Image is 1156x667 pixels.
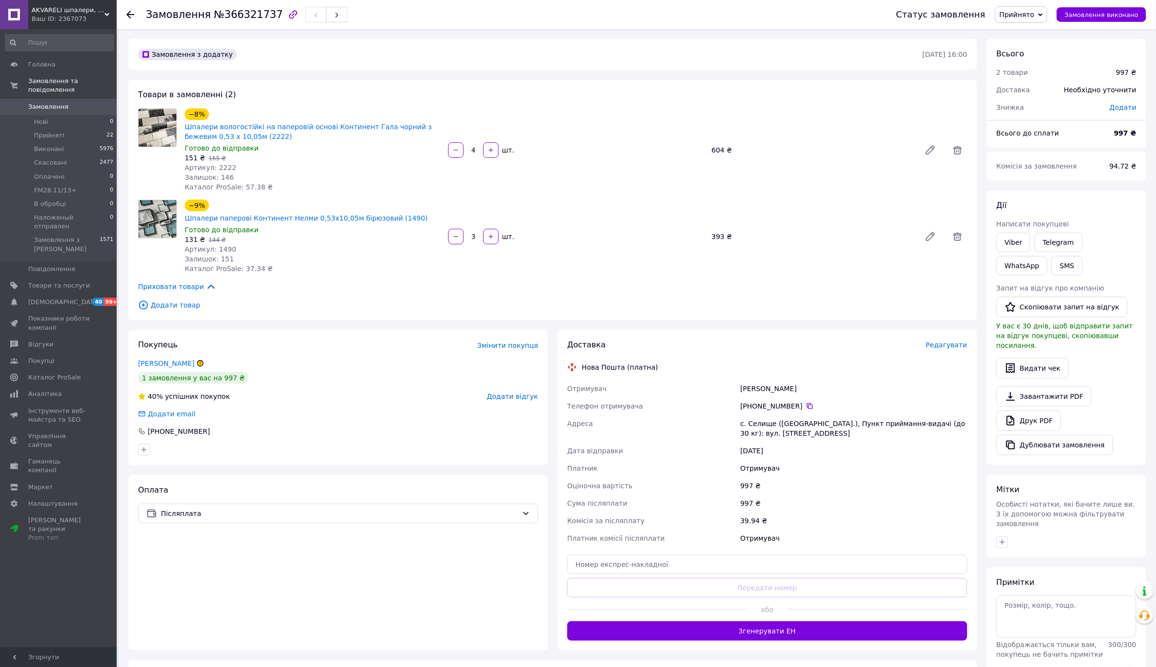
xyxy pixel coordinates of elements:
div: Необхідно уточнити [1058,79,1142,101]
span: Платник комісії післяплати [567,534,665,542]
span: Управління сайтом [28,432,90,449]
span: Товари та послуги [28,281,90,290]
span: Замовлення [146,9,211,20]
span: Отримувач [567,385,607,393]
div: шт. [500,232,515,241]
div: 997 ₴ [738,477,969,495]
span: 144 ₴ [209,237,226,243]
span: 0 [110,200,113,208]
img: Шпалери вологостійкі на паперовій основі Континент Гала чорний з бежевим 0,53 х 10,05м (2222) [139,109,176,147]
span: Залишок: 146 [185,173,234,181]
b: 997 ₴ [1114,129,1137,137]
div: −9% [185,200,209,211]
span: Сума післяплати [567,499,628,507]
a: Друк PDF [997,410,1061,431]
a: [PERSON_NAME] [138,359,194,367]
span: Готово до відправки [185,144,259,152]
span: FM28.11/13+ [34,186,77,195]
span: 99+ [104,298,120,306]
span: 1571 [100,236,113,253]
div: 393 ₴ [708,230,917,243]
div: Додати email [137,409,196,419]
span: Доставка [997,86,1030,94]
div: Замовлення з додатку [138,49,237,60]
span: 2477 [100,158,113,167]
span: Нові [34,118,48,126]
div: с. Селище ([GEOGRAPHIC_DATA].), Пункт приймання-видачі (до 30 кг): вул. [STREET_ADDRESS] [738,415,969,442]
span: Дата відправки [567,447,623,455]
span: Адреса [567,420,593,428]
span: Готово до відправки [185,226,259,234]
span: Каталог ProSale: 37.34 ₴ [185,265,273,273]
button: Дублювати замовлення [997,435,1113,455]
span: Оплата [138,485,168,495]
span: 131 ₴ [185,236,205,243]
span: Замовлення [28,103,69,111]
time: [DATE] 16:00 [923,51,967,58]
div: Ваш ID: 2367073 [32,15,117,23]
span: 300 / 300 [1108,641,1137,649]
div: [PHONE_NUMBER] [147,427,211,436]
span: Оплачені [34,172,65,181]
span: Налаштування [28,499,78,508]
div: [PHONE_NUMBER] [740,401,967,411]
span: Післяплата [161,508,518,519]
span: Додати відгук [487,393,538,400]
span: Інструменти веб-майстра та SEO [28,407,90,424]
span: 0 [110,172,113,181]
span: В обробці [34,200,66,208]
button: Видати чек [997,358,1069,378]
span: Комісія за замовлення [997,162,1077,170]
span: Телефон отримувача [567,402,643,410]
span: Додати товар [138,300,967,310]
span: Показники роботи компанії [28,314,90,332]
span: Відгуки [28,340,53,349]
span: Оціночна вартість [567,482,632,490]
span: Залишок: 151 [185,255,234,263]
span: Артикул: 1490 [185,245,236,253]
span: 40% [148,393,163,400]
span: Примітки [997,578,1034,587]
span: 2 товари [997,68,1028,76]
a: Telegram [1034,233,1082,252]
span: Редагувати [926,341,967,349]
span: Платник [567,464,598,472]
a: Viber [997,233,1031,252]
span: Знижка [997,103,1024,111]
a: Редагувати [921,140,940,160]
button: SMS [1051,256,1083,275]
span: Скасовані [34,158,67,167]
span: Виконані [34,145,64,154]
span: 22 [106,131,113,140]
button: Замовлення виконано [1057,7,1146,22]
span: 151 ₴ [185,154,205,162]
div: Додати email [147,409,196,419]
a: WhatsApp [997,256,1048,275]
span: Додати [1110,103,1137,111]
div: 997 ₴ [738,495,969,512]
span: Товари в замовленні (2) [138,90,236,99]
span: Прийнято [999,11,1034,18]
span: 5976 [100,145,113,154]
span: AKVARELI шпалери, люстри, товари для дому [32,6,105,15]
span: Доставка [567,340,606,349]
div: 604 ₴ [708,143,917,157]
span: 0 [110,213,113,231]
div: [PERSON_NAME] [738,380,969,397]
span: [DEMOGRAPHIC_DATA] [28,298,100,307]
img: Шпалери паперові Континент Нелми 0,53х10,05м бірюзовий (1490) [139,200,176,238]
div: 39.94 ₴ [738,512,969,530]
span: Аналітика [28,390,62,398]
div: 1 замовлення у вас на 997 ₴ [138,372,248,384]
span: Змінити покупця [477,342,538,349]
div: −8% [185,108,209,120]
div: Отримувач [738,530,969,547]
span: Комісія за післяплату [567,517,645,525]
span: Всього [997,49,1024,58]
span: або [747,605,787,615]
span: Повідомлення [28,265,75,274]
span: Покупець [138,340,178,349]
span: Маркет [28,483,53,492]
span: У вас є 30 днів, щоб відправити запит на відгук покупцеві, скопіювавши посилання. [997,322,1133,349]
span: 0 [110,118,113,126]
